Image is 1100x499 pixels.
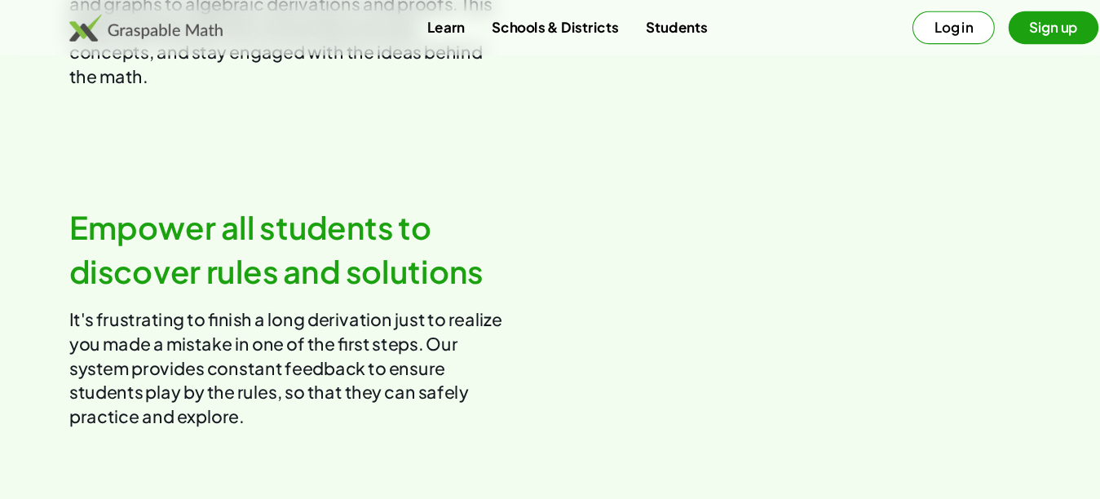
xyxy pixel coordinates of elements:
[595,11,679,41] a: Students
[859,11,937,42] button: Log in
[389,11,450,41] a: Learn
[450,11,595,41] a: Schools & Districts
[950,11,1035,42] button: Sign up
[65,289,473,404] p: It's frustrating to finish a long derivation just to realize you made a mistake in one of the fir...
[65,194,473,276] h2: Empower all students to discover rules and solutions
